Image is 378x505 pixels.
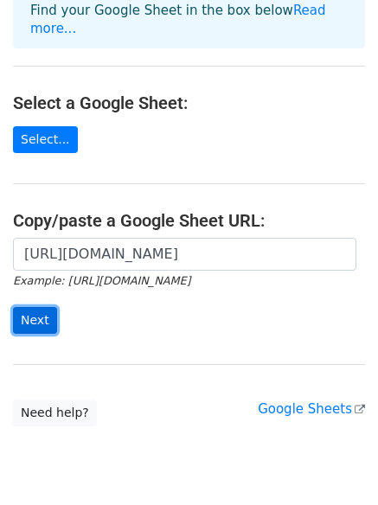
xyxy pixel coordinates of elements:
[13,400,97,426] a: Need help?
[292,422,378,505] iframe: Chat Widget
[13,238,356,271] input: Paste your Google Sheet URL here
[30,2,348,38] p: Find your Google Sheet in the box below
[13,307,57,334] input: Next
[13,274,190,287] small: Example: [URL][DOMAIN_NAME]
[13,210,365,231] h4: Copy/paste a Google Sheet URL:
[13,126,78,153] a: Select...
[30,3,326,36] a: Read more...
[13,93,365,113] h4: Select a Google Sheet:
[258,401,365,417] a: Google Sheets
